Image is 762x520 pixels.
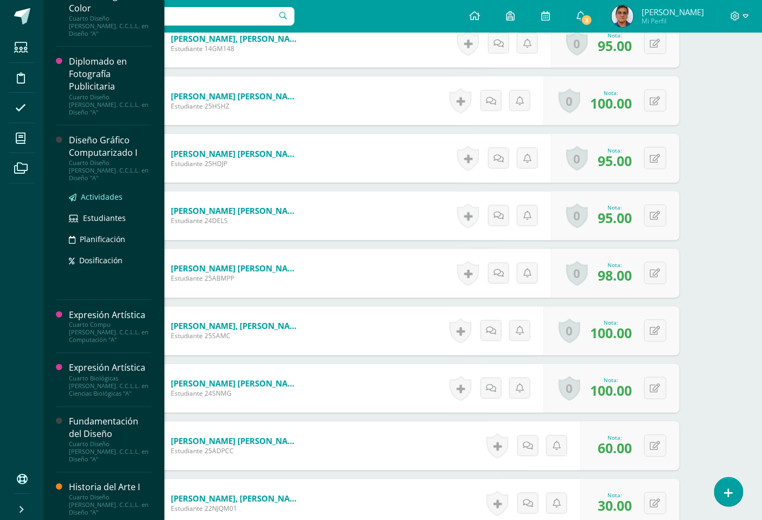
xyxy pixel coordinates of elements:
[83,213,126,223] span: Estudiantes
[612,5,633,27] img: 273b6853e3968a0849ea5b67cbf1d59c.png
[559,88,580,113] a: 0
[598,31,632,39] div: Nota:
[598,439,632,458] span: 60.00
[69,309,151,344] a: Expresión ArtísticaCuarto Compu [PERSON_NAME]. C.C.L.L. en Computación "A"
[598,36,632,55] span: 95.00
[171,206,301,217] a: [PERSON_NAME] [PERSON_NAME]
[598,262,632,269] div: Nota:
[171,504,301,513] span: Estudiante 22NJQM01
[69,362,151,397] a: Expresión ArtísticaCuarto Biológicas [PERSON_NAME]. C.C.L.L. en Ciencias Biológicas "A"
[566,31,588,56] a: 0
[566,261,588,286] a: 0
[171,274,301,283] span: Estudiante 25ABMPP
[598,434,632,442] div: Nota:
[642,16,704,26] span: Mi Perfil
[69,321,151,344] div: Cuarto Compu [PERSON_NAME]. C.C.L.L. en Computación "A"
[171,389,301,398] span: Estudiante 24SNMG
[591,94,632,112] span: 100.00
[80,234,125,244] span: Planificación
[171,91,301,102] a: [PERSON_NAME] [PERSON_NAME]
[69,134,151,182] a: Diseño Gráfico Computarizado ICuarto Diseño [PERSON_NAME]. C.C.L.L. en Diseño "A"
[69,93,151,116] div: Cuarto Diseño [PERSON_NAME]. C.C.L.L. en Diseño "A"
[69,191,151,203] a: Actividades
[69,55,151,93] div: Diplomado en Fotografía Publicitaria
[171,33,301,44] a: [PERSON_NAME], [PERSON_NAME]
[69,416,151,464] a: Fundamentación del DiseñoCuarto Diseño [PERSON_NAME]. C.C.L.L. en Diseño "A"
[69,362,151,375] div: Expresión Artística
[566,204,588,229] a: 0
[598,497,632,515] span: 30.00
[81,192,123,202] span: Actividades
[591,89,632,97] div: Nota:
[591,377,632,384] div: Nota:
[69,481,151,517] a: Historia del Arte ICuarto Diseño [PERSON_NAME]. C.C.L.L. en Diseño "A"
[591,382,632,400] span: 100.00
[50,7,294,26] input: Busca un usuario...
[69,416,151,441] div: Fundamentación del Diseño
[598,151,632,170] span: 95.00
[171,263,301,274] a: [PERSON_NAME] [PERSON_NAME]
[598,492,632,499] div: Nota:
[171,159,301,168] span: Estudiante 25HDJP
[171,217,301,226] span: Estudiante 24DELS
[598,267,632,285] span: 98.00
[69,55,151,116] a: Diplomado en Fotografía PublicitariaCuarto Diseño [PERSON_NAME]. C.C.L.L. en Diseño "A"
[171,493,301,504] a: [PERSON_NAME], [PERSON_NAME]
[171,44,301,53] span: Estudiante 14GM148
[559,376,580,401] a: 0
[69,134,151,159] div: Diseño Gráfico Computarizado I
[171,378,301,389] a: [PERSON_NAME] [PERSON_NAME]
[171,321,301,332] a: [PERSON_NAME], [PERSON_NAME]
[171,436,301,447] a: [PERSON_NAME] [PERSON_NAME]
[69,494,151,517] div: Cuarto Diseño [PERSON_NAME]. C.C.L.L. en Diseño "A"
[566,146,588,171] a: 0
[598,209,632,227] span: 95.00
[171,447,301,456] span: Estudiante 25ADPCC
[79,255,123,265] span: Dosificación
[171,102,301,111] span: Estudiante 25HSHZ
[69,212,151,224] a: Estudiantes
[171,332,301,341] span: Estudiante 25SAMC
[171,148,301,159] a: [PERSON_NAME] [PERSON_NAME]
[598,147,632,154] div: Nota:
[559,319,580,344] a: 0
[69,441,151,464] div: Cuarto Diseño [PERSON_NAME]. C.C.L.L. en Diseño "A"
[69,375,151,398] div: Cuarto Biológicas [PERSON_NAME]. C.C.L.L. en Ciencias Biológicas "A"
[598,204,632,212] div: Nota:
[591,319,632,327] div: Nota:
[581,14,593,26] span: 3
[69,15,151,37] div: Cuarto Diseño [PERSON_NAME]. C.C.L.L. en Diseño "A"
[69,159,151,182] div: Cuarto Diseño [PERSON_NAME]. C.C.L.L. en Diseño "A"
[591,324,632,343] span: 100.00
[69,233,151,245] a: Planificación
[69,254,151,267] a: Dosificación
[69,309,151,321] div: Expresión Artística
[69,481,151,494] div: Historia del Arte I
[642,7,704,17] span: [PERSON_NAME]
